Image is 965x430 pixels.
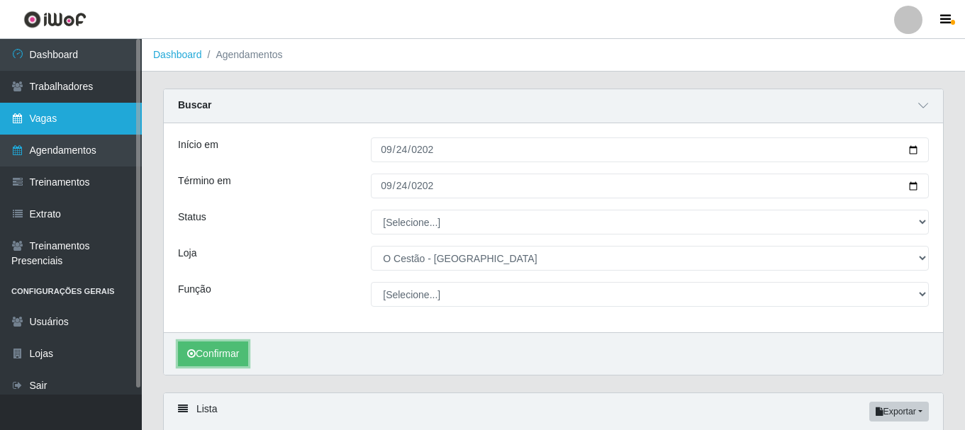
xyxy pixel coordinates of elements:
label: Função [178,282,211,297]
nav: breadcrumb [142,39,965,72]
input: 00/00/0000 [371,137,929,162]
label: Início em [178,137,218,152]
a: Dashboard [153,49,202,60]
label: Loja [178,246,196,261]
strong: Buscar [178,99,211,111]
button: Confirmar [178,341,248,366]
label: Término em [178,174,231,188]
img: CoreUI Logo [23,11,87,28]
button: Exportar [869,402,929,421]
label: Status [178,210,206,225]
input: 00/00/0000 [371,174,929,198]
li: Agendamentos [202,47,283,62]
